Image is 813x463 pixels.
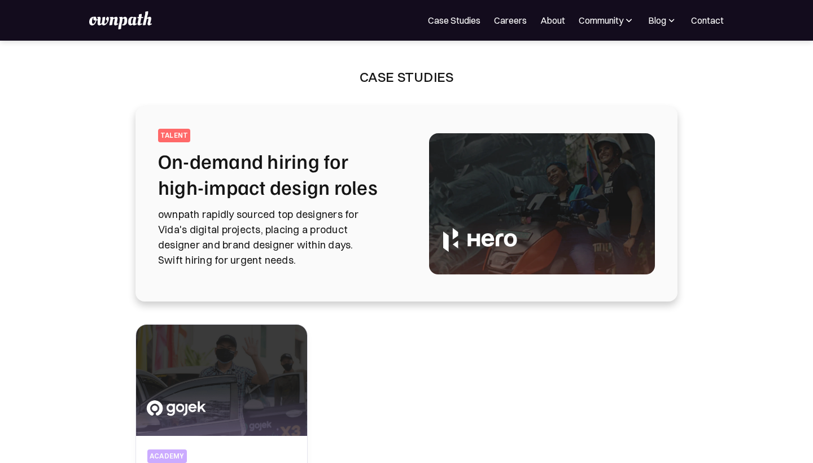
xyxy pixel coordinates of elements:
[691,14,724,27] a: Contact
[648,14,677,27] div: Blog
[158,207,402,268] p: ownpath rapidly sourced top designers for Vida's digital projects, placing a product designer and...
[579,14,635,27] div: Community
[540,14,565,27] a: About
[579,14,623,27] div: Community
[360,68,454,86] div: Case Studies
[158,148,402,200] h2: On-demand hiring for high-impact design roles
[648,14,666,27] div: Blog
[150,452,185,461] div: academy
[160,131,188,140] div: talent
[428,14,480,27] a: Case Studies
[136,325,307,436] img: Coaching Senior Designers to Design Managers
[158,129,655,279] a: talentOn-demand hiring for high-impact design rolesownpath rapidly sourced top designers for Vida...
[494,14,527,27] a: Careers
